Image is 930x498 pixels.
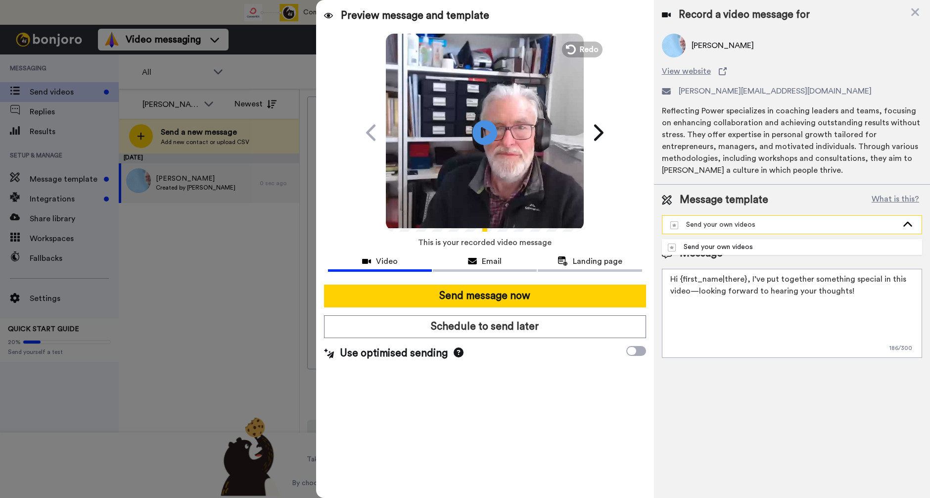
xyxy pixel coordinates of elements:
[668,244,676,251] img: demo-template.svg
[670,221,678,229] img: demo-template.svg
[662,105,922,176] div: Reflecting Power specializes in coaching leaders and teams, focusing on enhancing collaboration a...
[418,232,552,253] span: This is your recorded video message
[340,346,448,361] span: Use optimised sending
[482,255,502,267] span: Email
[376,255,398,267] span: Video
[869,193,922,207] button: What is this?
[573,255,622,267] span: Landing page
[680,193,768,207] span: Message template
[668,242,753,252] div: Send your own videos
[679,85,872,97] span: [PERSON_NAME][EMAIL_ADDRESS][DOMAIN_NAME]
[670,220,898,230] div: Send your own videos
[324,315,646,338] button: Schedule to send later
[324,285,646,307] button: Send message now
[662,269,922,358] textarea: Hi {first_name|there}, I’ve put together something special in this video—looking forward to heari...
